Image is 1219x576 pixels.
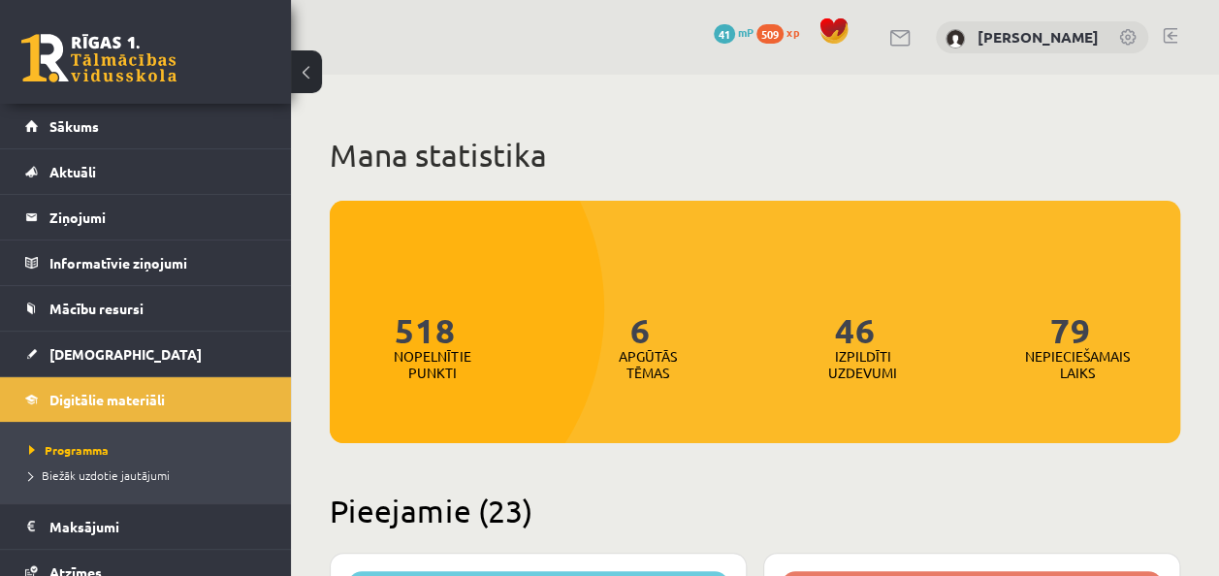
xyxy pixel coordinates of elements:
[49,300,144,317] span: Mācību resursi
[49,195,267,240] legend: Ziņojumi
[25,377,267,422] a: Digitālie materiāli
[49,345,202,363] span: [DEMOGRAPHIC_DATA]
[1031,269,1099,336] img: icon-clock-7be60019b62300814b6bd22b8e044499b485619524d84068768e800edab66f18.svg
[610,348,686,381] p: Apgūtās tēmas
[756,24,784,44] span: 509
[429,269,490,348] span: 518
[978,27,1099,47] a: [PERSON_NAME]
[49,504,267,549] legend: Maksājumi
[394,348,470,381] p: Nopelnītie punkti
[29,467,170,483] span: Biežāk uzdotie jautājumi
[738,24,754,40] span: mP
[660,269,681,348] span: 6
[49,391,165,408] span: Digitālie materiāli
[375,269,443,336] img: icon-xp-0682a9bc20223a9ccc6f5883a126b849a74cddfe5390d2b41b4391c66f2066e7.svg
[25,104,267,148] a: Sākums
[865,269,906,348] span: 46
[946,29,965,48] img: Irēna Staģe
[330,136,1180,175] h1: Mana statistika
[49,163,96,180] span: Aktuāli
[819,269,880,336] img: icon-completed-tasks-ad58ae20a441b2904462921112bc710f1caf180af7a3daa7317a5a94f2d26646.svg
[756,24,809,40] a: 509 xp
[786,24,799,40] span: xp
[21,34,176,82] a: Rīgas 1. Tālmācības vidusskola
[25,286,267,331] a: Mācību resursi
[714,24,735,44] span: 41
[1025,348,1130,381] p: Nepieciešamais laiks
[824,348,900,381] p: Izpildīti uzdevumi
[25,240,267,285] a: Informatīvie ziņojumi
[330,492,1180,529] h2: Pieejamie (23)
[29,441,272,459] a: Programma
[25,149,267,194] a: Aktuāli
[29,466,272,484] a: Biežāk uzdotie jautājumi
[49,117,99,135] span: Sākums
[29,442,109,458] span: Programma
[25,195,267,240] a: Ziņojumi
[49,240,267,285] legend: Informatīvie ziņojumi
[614,269,675,336] img: icon-learned-topics-4a711ccc23c960034f471b6e78daf4a3bad4a20eaf4de84257b87e66633f6470.svg
[1084,269,1125,348] span: 79
[714,24,754,40] a: 41 mP
[25,504,267,549] a: Maksājumi
[25,332,267,376] a: [DEMOGRAPHIC_DATA]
